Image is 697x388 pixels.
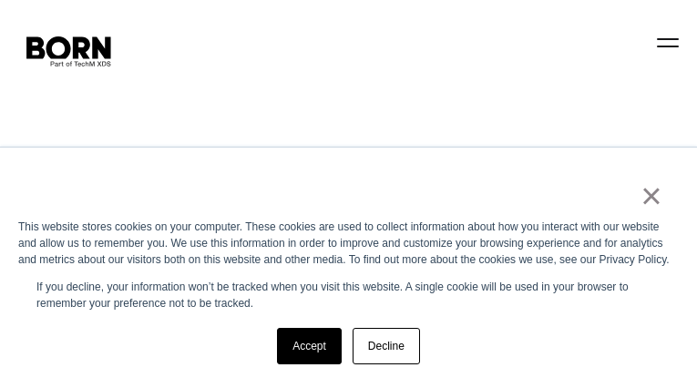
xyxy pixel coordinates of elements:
[353,328,420,364] a: Decline
[277,328,342,364] a: Accept
[36,279,661,311] p: If you decline, your information won’t be tracked when you visit this website. A single cookie wi...
[641,173,662,219] a: ×
[646,23,690,61] button: Open
[18,219,679,268] div: This website stores cookies on your computer. These cookies are used to collect information about...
